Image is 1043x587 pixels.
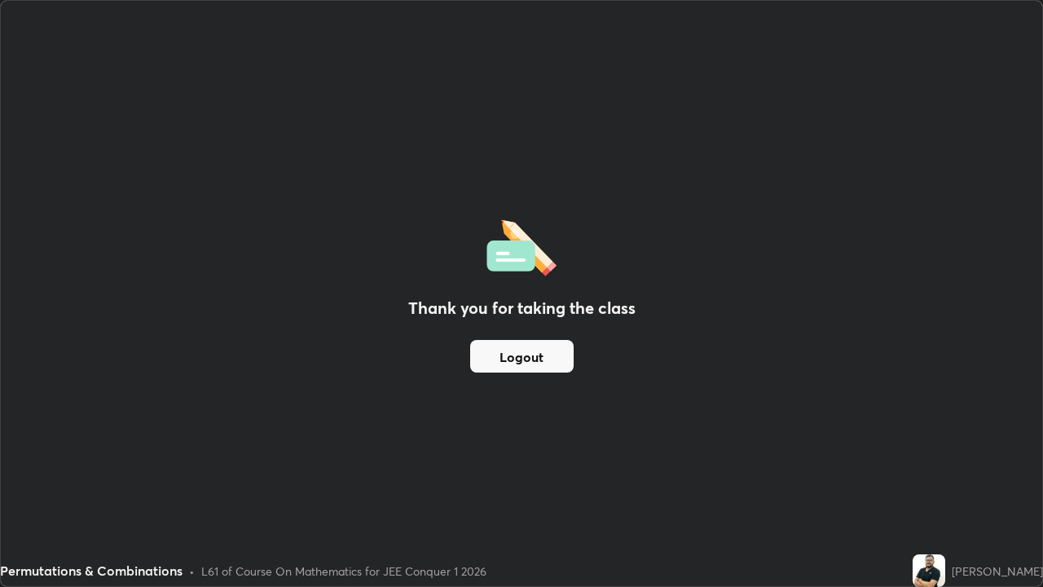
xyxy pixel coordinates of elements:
button: Logout [470,340,574,373]
img: offlineFeedback.1438e8b3.svg [486,214,557,276]
div: • [189,563,195,580]
div: L61 of Course On Mathematics for JEE Conquer 1 2026 [201,563,486,580]
h2: Thank you for taking the class [408,296,636,320]
img: f98899dc132a48bf82b1ca03f1bb1e20.jpg [913,554,945,587]
div: [PERSON_NAME] [952,563,1043,580]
